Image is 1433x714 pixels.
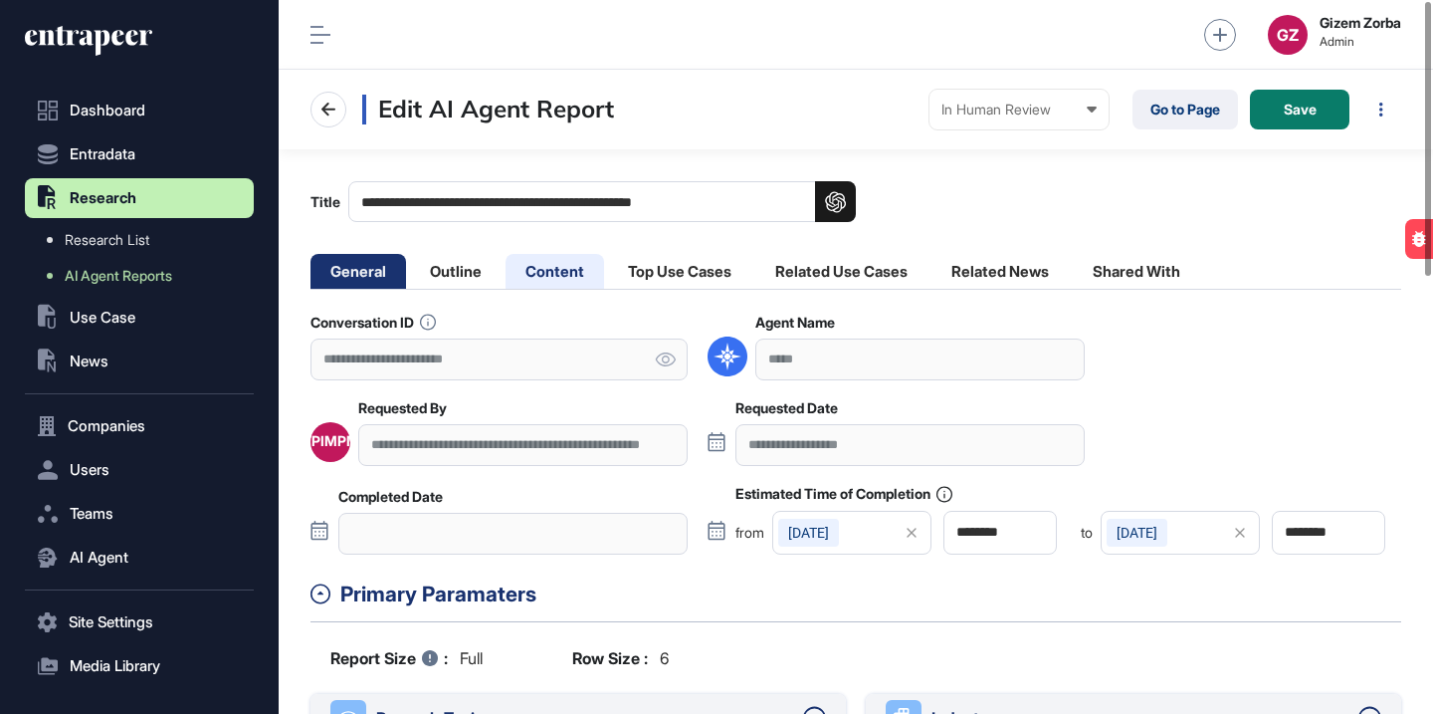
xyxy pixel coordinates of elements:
span: Research List [65,232,149,248]
li: Content [506,254,604,289]
button: Site Settings [25,602,254,642]
span: Entradata [70,146,135,162]
a: AI Agent Reports [35,258,254,294]
li: Outline [410,254,502,289]
div: [DATE] [778,519,839,547]
span: Teams [70,506,113,522]
b: Row Size : [572,646,648,670]
span: Use Case [70,310,135,326]
span: Dashboard [70,103,145,119]
span: Media Library [70,658,160,674]
button: Use Case [25,298,254,338]
div: Primary Paramaters [340,579,1401,610]
b: Report Size : [330,646,448,670]
label: Requested By [358,400,447,416]
span: Research [70,190,136,206]
button: Users [25,450,254,490]
div: [DATE] [1107,519,1167,547]
label: Completed Date [338,489,443,505]
button: Companies [25,406,254,446]
h3: Edit AI Agent Report [362,95,614,124]
span: Save [1284,103,1317,117]
span: News [70,354,108,369]
label: Requested Date [735,400,838,416]
li: Related Use Cases [755,254,927,289]
a: Go to Page [1132,90,1238,129]
button: Research [25,178,254,218]
span: to [1081,526,1093,540]
input: Title [348,181,856,222]
div: 6 [572,646,669,670]
button: Media Library [25,646,254,686]
label: Estimated Time of Completion [735,486,952,503]
button: Teams [25,494,254,534]
div: full [330,646,483,670]
li: Top Use Cases [608,254,751,289]
span: Users [70,462,109,478]
div: In Human Review [941,102,1097,118]
button: AI Agent [25,538,254,578]
span: from [735,526,764,540]
button: News [25,342,254,381]
label: Conversation ID [310,314,436,331]
strong: Gizem Zorba [1320,15,1401,31]
button: GZ [1268,15,1308,55]
li: Shared With [1073,254,1200,289]
label: Agent Name [755,315,835,331]
span: Companies [68,418,145,434]
li: General [310,254,406,289]
span: AI Agent Reports [65,268,172,284]
li: Related News [931,254,1069,289]
span: AI Agent [70,550,128,566]
a: Research List [35,222,254,258]
span: Admin [1320,35,1401,49]
div: TPIMPM [303,433,359,449]
button: Save [1250,90,1349,129]
label: Title [310,181,856,222]
a: Dashboard [25,91,254,130]
button: Entradata [25,134,254,174]
span: Site Settings [69,614,153,630]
